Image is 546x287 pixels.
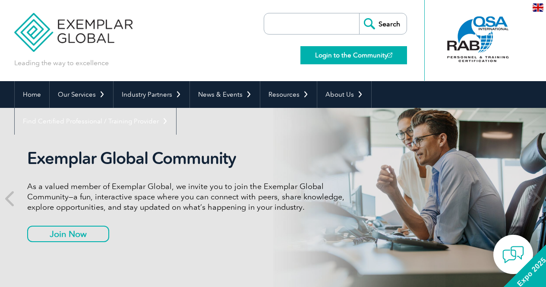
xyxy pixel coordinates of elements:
a: Industry Partners [114,81,189,108]
a: Home [15,81,49,108]
a: Join Now [27,226,109,242]
h2: Exemplar Global Community [27,148,351,168]
a: News & Events [190,81,260,108]
img: en [533,3,543,12]
a: Find Certified Professional / Training Provider [15,108,176,135]
a: Login to the Community [300,46,407,64]
input: Search [359,13,407,34]
p: Leading the way to excellence [14,58,109,68]
a: Resources [260,81,317,108]
a: Our Services [50,81,113,108]
img: contact-chat.png [502,244,524,265]
a: About Us [317,81,371,108]
img: open_square.png [388,53,392,57]
p: As a valued member of Exemplar Global, we invite you to join the Exemplar Global Community—a fun,... [27,181,351,212]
